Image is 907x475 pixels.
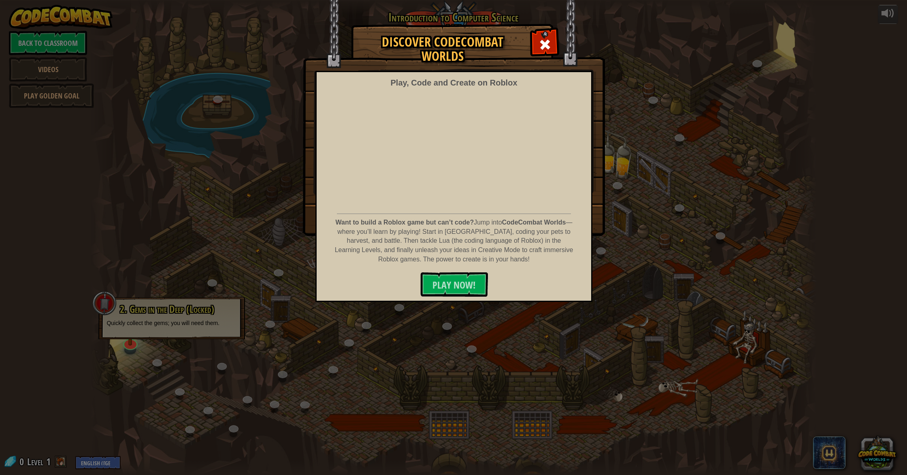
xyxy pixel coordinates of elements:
[502,219,566,226] strong: CodeCombat Worlds
[334,218,574,264] p: Jump into — where you’ll learn by playing! Start in [GEOGRAPHIC_DATA], coding your pets to harves...
[420,272,488,297] button: PLAY NOW!
[336,219,474,226] strong: Want to build a Roblox game but can’t code?
[390,77,517,89] div: Play, Code and Create on Roblox
[360,35,526,63] h1: Discover CodeCombat Worlds
[432,278,476,291] span: PLAY NOW!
